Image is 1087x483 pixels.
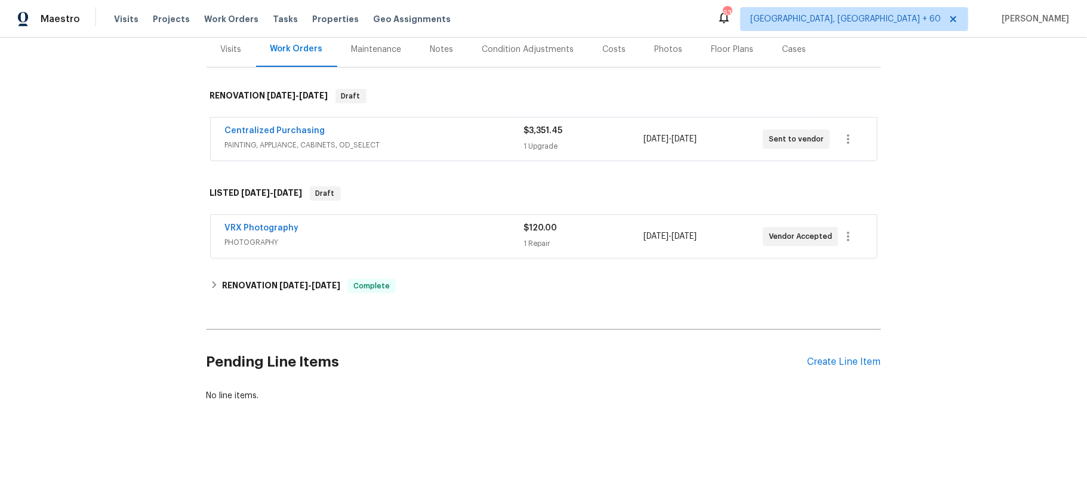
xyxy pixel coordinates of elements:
span: $120.00 [524,224,558,232]
span: Draft [337,90,365,102]
div: Floor Plans [712,44,754,56]
span: Complete [349,280,395,292]
span: [DATE] [267,91,296,100]
div: Create Line Item [808,356,881,368]
span: [PERSON_NAME] [997,13,1069,25]
span: - [643,230,697,242]
span: [DATE] [274,189,303,197]
span: - [267,91,328,100]
span: $3,351.45 [524,127,563,135]
span: Maestro [41,13,80,25]
span: Work Orders [204,13,258,25]
span: Properties [312,13,359,25]
span: [DATE] [242,189,270,197]
div: Costs [603,44,626,56]
div: RENOVATION [DATE]-[DATE]Draft [207,77,881,115]
h6: RENOVATION [210,89,328,103]
h6: LISTED [210,186,303,201]
span: [DATE] [672,232,697,241]
span: Geo Assignments [373,13,451,25]
span: - [242,189,303,197]
div: Visits [221,44,242,56]
h2: Pending Line Items [207,334,808,390]
div: Notes [430,44,454,56]
div: Condition Adjustments [482,44,574,56]
span: Sent to vendor [769,133,829,145]
h6: RENOVATION [222,279,340,293]
span: PAINTING, APPLIANCE, CABINETS, OD_SELECT [225,139,524,151]
span: Visits [114,13,138,25]
span: PHOTOGRAPHY [225,236,524,248]
div: RENOVATION [DATE]-[DATE]Complete [207,272,881,300]
div: 638 [723,7,731,19]
div: 1 Repair [524,238,643,250]
span: [DATE] [643,232,669,241]
span: [DATE] [300,91,328,100]
a: VRX Photography [225,224,299,232]
span: [DATE] [312,281,340,290]
div: Maintenance [352,44,402,56]
span: [DATE] [279,281,308,290]
span: Tasks [273,15,298,23]
span: [GEOGRAPHIC_DATA], [GEOGRAPHIC_DATA] + 60 [750,13,941,25]
span: - [643,133,697,145]
span: - [279,281,340,290]
div: Work Orders [270,43,323,55]
div: No line items. [207,390,881,402]
span: [DATE] [672,135,697,143]
span: Draft [311,187,340,199]
div: LISTED [DATE]-[DATE]Draft [207,174,881,213]
div: 1 Upgrade [524,140,643,152]
span: Vendor Accepted [769,230,837,242]
div: Cases [783,44,806,56]
span: Projects [153,13,190,25]
a: Centralized Purchasing [225,127,325,135]
div: Photos [655,44,683,56]
span: [DATE] [643,135,669,143]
